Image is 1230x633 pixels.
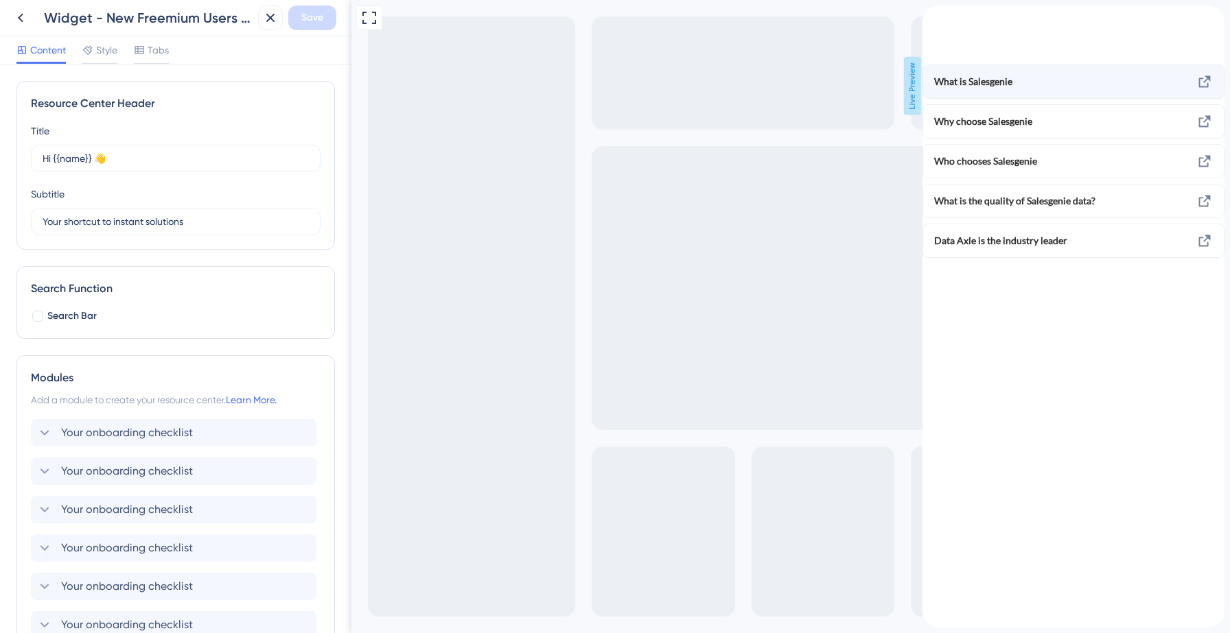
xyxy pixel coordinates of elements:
[61,617,193,633] span: Your onboarding checklist
[61,425,193,441] span: Your onboarding checklist
[102,8,106,19] div: 3
[12,108,235,124] div: Why choose Salesgenie
[43,214,309,229] input: Description
[12,147,235,164] div: Who chooses Salesgenie
[61,578,193,595] span: Your onboarding checklist
[31,496,321,523] div: Your onboarding checklist
[31,370,321,386] div: Modules
[301,10,323,26] span: Save
[148,42,169,58] span: Tabs
[12,108,213,124] span: Why choose Salesgenie
[12,68,235,84] span: What is Salesgenie
[288,5,336,30] button: Save
[47,308,97,324] span: Search Bar
[61,463,193,479] span: Your onboarding checklist
[61,501,193,518] span: Your onboarding checklist
[30,42,66,58] span: Content
[32,4,92,21] span: Growth Hub
[31,419,321,446] div: Your onboarding checklist
[12,147,213,164] span: Who chooses Salesgenie
[31,573,321,600] div: Your onboarding checklist
[96,42,117,58] span: Style
[43,151,309,166] input: Title
[31,394,226,405] span: Add a module to create your resource center.
[553,57,570,115] span: Live Preview
[44,8,253,27] div: Widget - New Freemium Users (Post internal Feedback)
[12,227,213,243] span: Data Axle is the industry leader
[31,186,65,202] div: Subtitle
[12,187,235,204] div: What is the quality of Salesgenie data?
[31,534,321,562] div: Your onboarding checklist
[226,394,277,405] a: Learn More.
[31,95,321,112] div: Resource Center Header
[12,227,235,243] div: Data Axle is the industry leader
[12,187,213,204] span: What is the quality of Salesgenie data?
[31,457,321,485] div: Your onboarding checklist
[31,280,321,297] div: Search Function
[61,540,193,556] span: Your onboarding checklist
[31,123,49,139] div: Title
